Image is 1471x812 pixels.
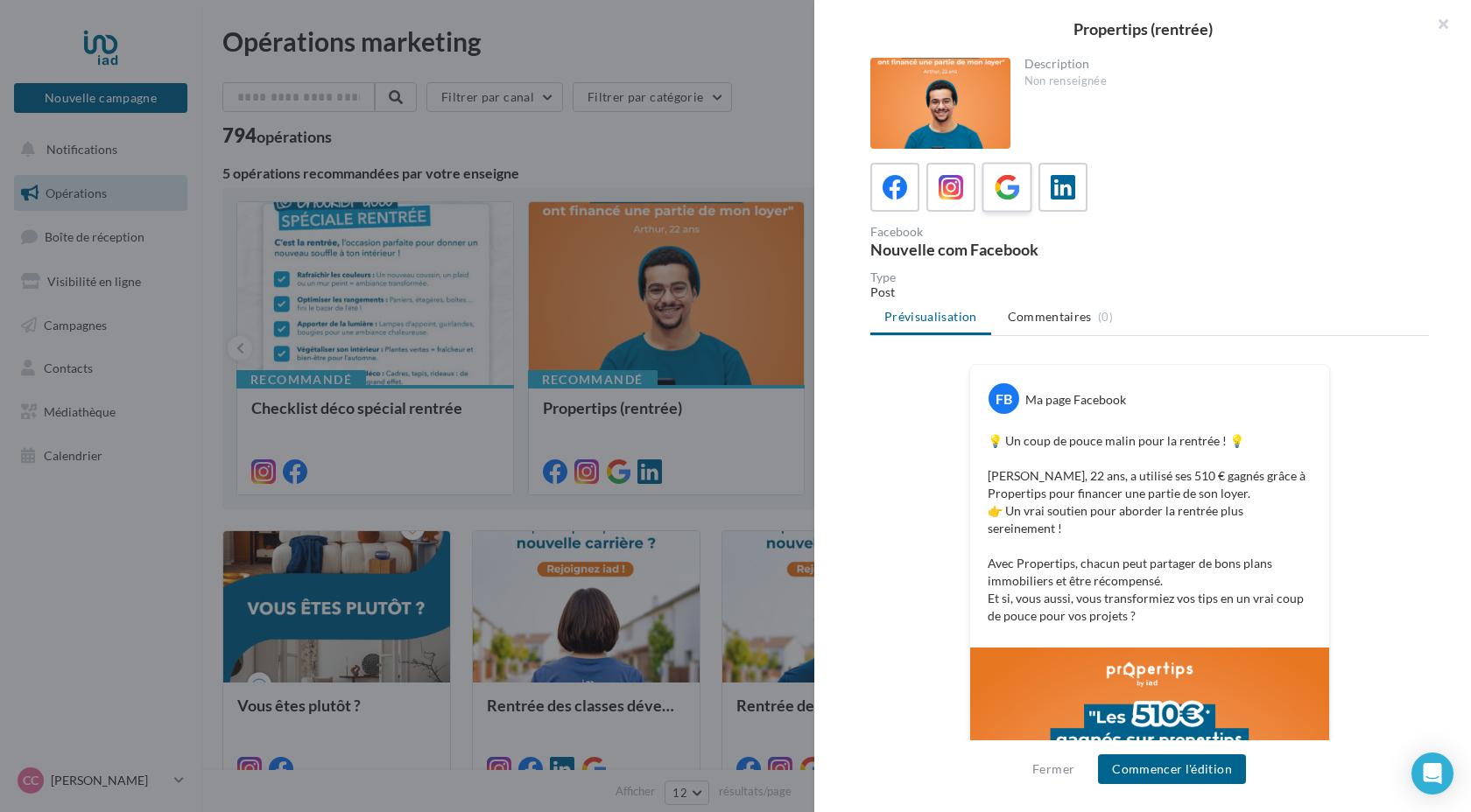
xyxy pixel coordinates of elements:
[1098,754,1246,784] button: Commencer l'édition
[1025,759,1081,780] button: Fermer
[870,283,1429,301] div: Post
[1008,308,1092,325] span: Commentaires
[988,432,1312,625] p: 💡 Un coup de pouce malin pour la rentrée ! 💡 [PERSON_NAME], 22 ans, a utilisé ses 510 € gagnés gr...
[870,226,1143,238] div: Facebook
[1098,310,1113,324] span: (0)
[1024,58,1416,70] div: Description
[842,21,1443,37] div: Propertips (rentrée)
[1411,752,1453,794] div: Open Intercom Messenger
[870,241,1143,257] div: Nouvelle com Facebook
[1025,391,1126,409] div: Ma page Facebook
[1024,73,1416,89] div: Non renseignée
[989,383,1019,414] div: FB
[870,271,1429,283] div: Type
